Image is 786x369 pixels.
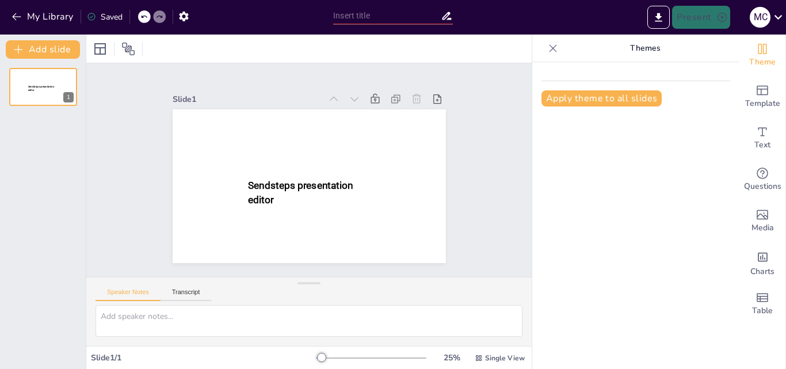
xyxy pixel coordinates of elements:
[28,85,54,92] span: Sendsteps presentation editor
[91,352,316,363] div: Slide 1 / 1
[750,7,770,28] div: M C
[754,139,770,151] span: Text
[750,265,774,278] span: Charts
[739,283,785,325] div: Add a table
[752,305,773,317] span: Table
[750,6,770,29] button: M C
[744,180,781,193] span: Questions
[6,40,80,59] button: Add slide
[96,288,161,301] button: Speaker Notes
[745,97,780,110] span: Template
[751,222,774,234] span: Media
[161,288,212,301] button: Transcript
[739,117,785,159] div: Add text boxes
[173,94,322,105] div: Slide 1
[541,90,662,106] button: Apply theme to all slides
[438,352,466,363] div: 25 %
[672,6,730,29] button: Present
[333,7,441,24] input: Insert title
[91,40,109,58] div: Layout
[9,7,78,26] button: My Library
[248,180,353,205] span: Sendsteps presentation editor
[739,242,785,283] div: Add charts and graphs
[739,159,785,200] div: Get real-time input from your audience
[63,92,74,102] div: 1
[749,56,776,69] span: Theme
[739,35,785,76] div: Change the overall theme
[647,6,670,29] button: Export to PowerPoint
[9,68,77,106] div: 1
[562,35,728,62] p: Themes
[485,353,525,363] span: Single View
[121,42,135,56] span: Position
[739,200,785,242] div: Add images, graphics, shapes or video
[739,76,785,117] div: Add ready made slides
[87,12,123,22] div: Saved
